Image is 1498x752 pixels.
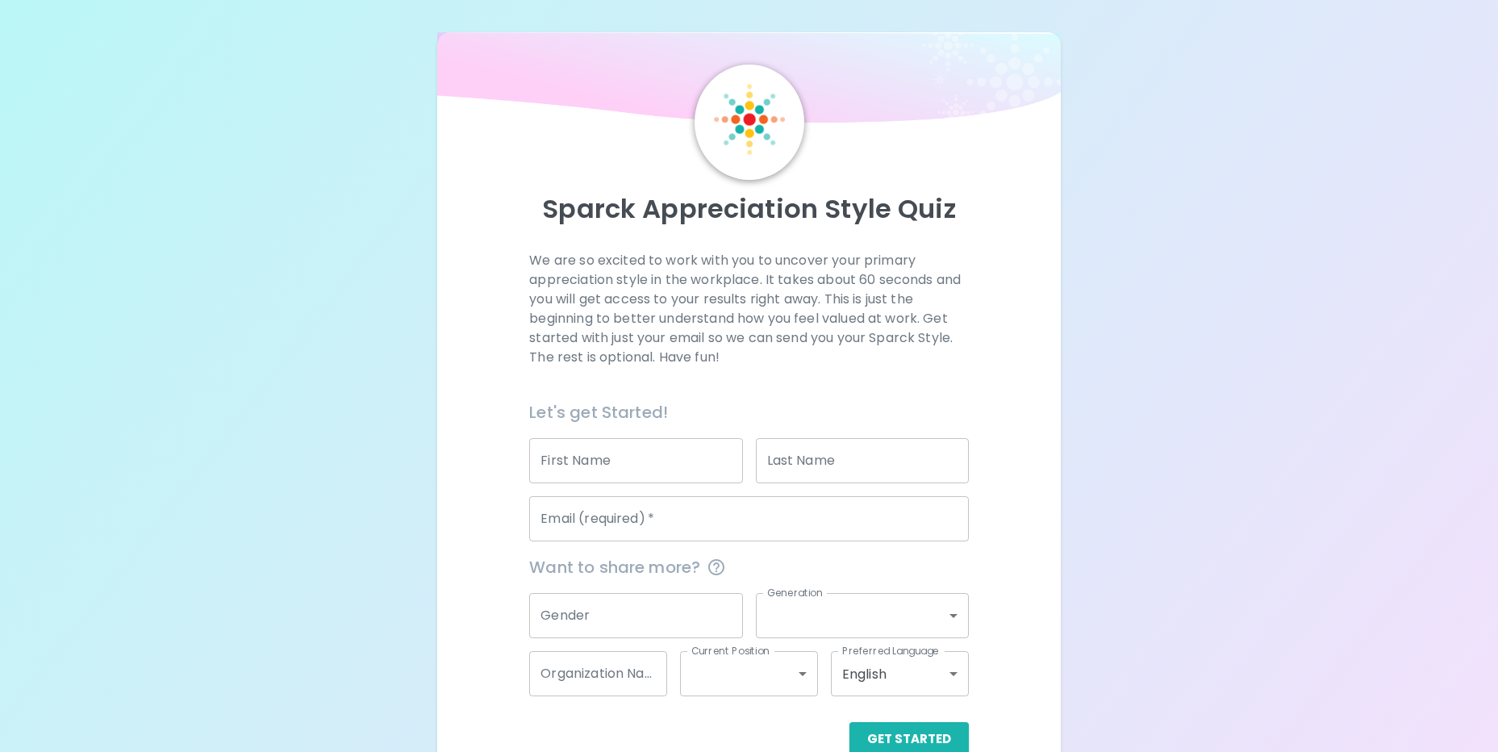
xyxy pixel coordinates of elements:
[457,193,1042,225] p: Sparck Appreciation Style Quiz
[529,554,968,580] span: Want to share more?
[691,644,770,658] label: Current Position
[437,32,1062,131] img: wave
[842,644,939,658] label: Preferred Language
[529,399,968,425] h6: Let's get Started!
[831,651,969,696] div: English
[714,84,785,155] img: Sparck Logo
[767,586,823,600] label: Generation
[707,558,726,577] svg: This information is completely confidential and only used for aggregated appreciation studies at ...
[529,251,968,367] p: We are so excited to work with you to uncover your primary appreciation style in the workplace. I...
